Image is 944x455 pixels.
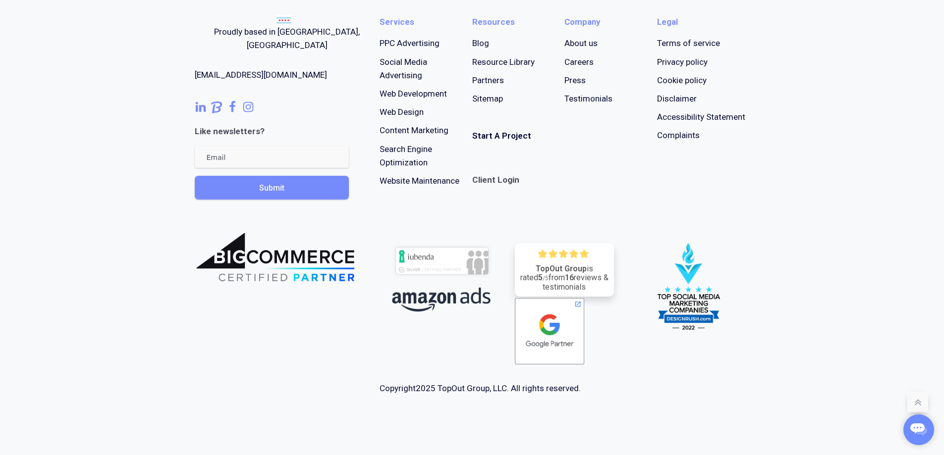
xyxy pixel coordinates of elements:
a: About us [564,37,598,50]
a: Terms of service [657,37,720,50]
a: Disclaimer [657,92,697,105]
a: Accessibility Statement [657,110,745,124]
a: Content Marketing [380,124,448,137]
div: Legal [657,15,678,29]
strong: 5 [538,273,543,282]
a: Privacy policy [657,55,708,69]
a: Cookie policy [657,74,707,87]
a: Testimonials [564,92,612,105]
div: Proudly based in [GEOGRAPHIC_DATA], [GEOGRAPHIC_DATA] [195,25,380,52]
a: iubenda Certified Silver Partner [391,271,493,281]
div: Company [564,15,600,29]
input: Email [195,146,349,168]
a: Partners [472,74,504,87]
a: Follow us on Instagram! [242,101,254,113]
strong: TopOut Group [536,264,587,273]
a: Careers [564,55,594,69]
strong: Start A Project [472,131,531,141]
div: Copyright 2025 TopOut Group, LLC. All rights reserved. [380,382,581,395]
img: PartnerBadgeClickable.svg [515,297,584,366]
a: PPC Advertising [380,37,440,50]
div: Services [380,15,414,29]
img: iubenda Certified Silver Partner [391,243,493,279]
a: Client Login [472,167,519,187]
span: /5 [543,275,549,282]
a: Website Maintenance [380,174,459,188]
a: Web Development [380,87,447,101]
a: Social MediaAdvertising [380,55,427,82]
a: Blog [472,37,489,50]
a: Press [564,74,586,87]
a: TopOut Groupis rated5/5from16reviews & testimonials [515,243,614,297]
a: [EMAIL_ADDRESS][DOMAIN_NAME] [195,68,327,82]
a: Complaints [657,129,700,142]
a: Web Design [380,105,424,119]
div: Like newsletters? [195,125,265,138]
a: Sitemap [472,92,503,105]
a: Proudly based in [GEOGRAPHIC_DATA], [GEOGRAPHIC_DATA] [195,15,380,52]
div: is rated from reviews & testimonials [520,264,609,292]
div: Resources [472,15,515,29]
a: Search EngineOptimization [380,143,432,169]
button: Submit [195,176,349,200]
strong: 16 [565,273,574,282]
a: Start A Project [472,129,531,143]
a: Resource Library [472,55,535,69]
